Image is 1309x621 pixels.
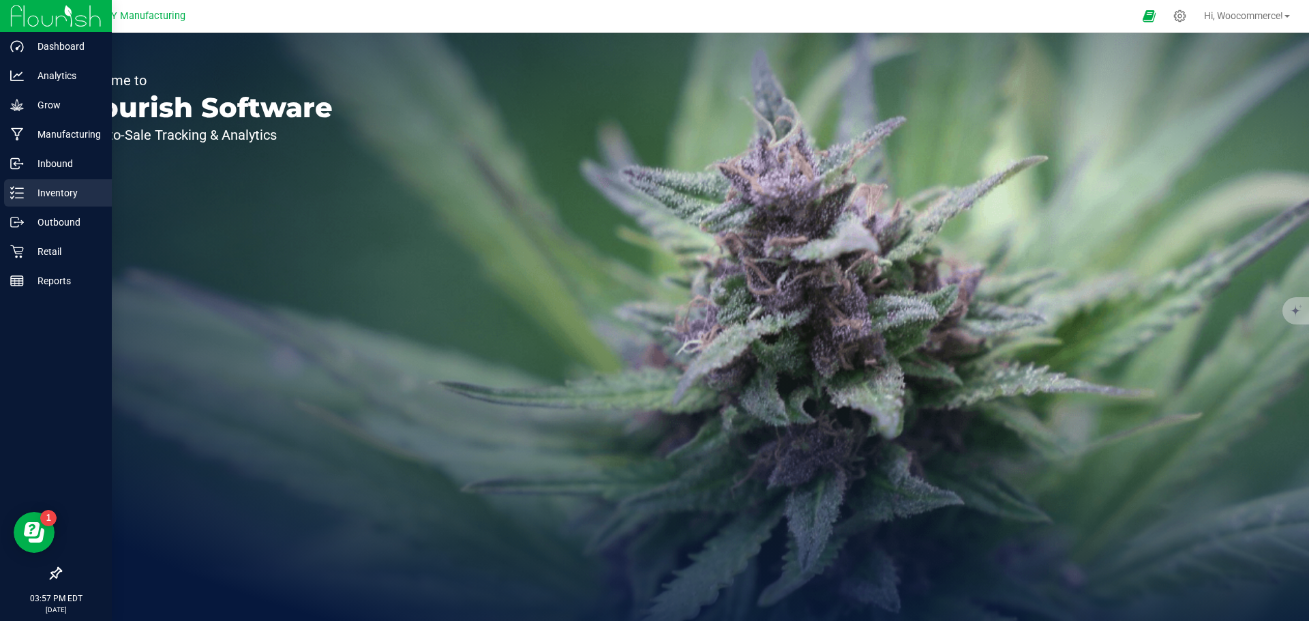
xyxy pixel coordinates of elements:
p: Manufacturing [24,126,106,142]
div: Manage settings [1171,10,1188,22]
inline-svg: Retail [10,245,24,258]
inline-svg: Analytics [10,69,24,82]
p: Outbound [24,214,106,230]
iframe: Resource center unread badge [40,510,57,526]
p: Inbound [24,155,106,172]
iframe: Resource center [14,512,55,553]
span: Hi, Woocommerce! [1204,10,1283,21]
inline-svg: Inbound [10,157,24,170]
p: Reports [24,273,106,289]
p: Seed-to-Sale Tracking & Analytics [74,128,333,142]
p: Flourish Software [74,94,333,121]
p: Welcome to [74,74,333,87]
p: Analytics [24,67,106,84]
p: [DATE] [6,605,106,615]
inline-svg: Grow [10,98,24,112]
p: Retail [24,243,106,260]
span: Open Ecommerce Menu [1134,3,1164,29]
inline-svg: Reports [10,274,24,288]
inline-svg: Manufacturing [10,127,24,141]
p: Dashboard [24,38,106,55]
p: 03:57 PM EDT [6,592,106,605]
p: Inventory [24,185,106,201]
inline-svg: Inventory [10,186,24,200]
p: Grow [24,97,106,113]
span: ECNY Manufacturing [93,10,185,22]
inline-svg: Dashboard [10,40,24,53]
inline-svg: Outbound [10,215,24,229]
